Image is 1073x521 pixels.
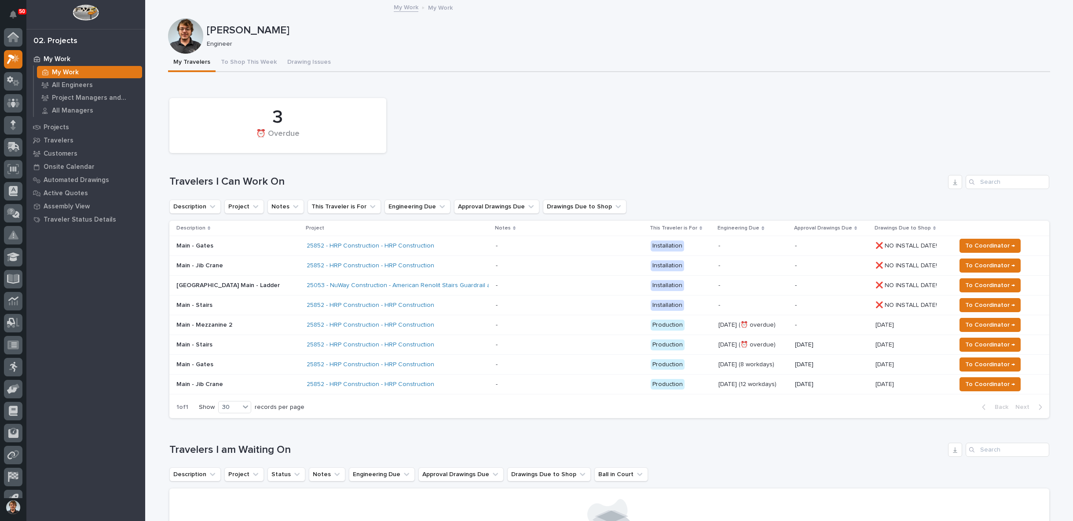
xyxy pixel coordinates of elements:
p: [DATE] [795,341,868,349]
a: My Work [34,66,145,78]
p: Automated Drawings [44,176,109,184]
div: Installation [651,300,684,311]
button: To Coordinator → [959,278,1021,292]
p: 50 [19,8,25,15]
a: 25852 - HRP Construction - HRP Construction [307,262,434,270]
div: Notifications50 [11,11,22,25]
a: 25852 - HRP Construction - HRP Construction [307,321,434,329]
p: Engineering Due [718,223,759,233]
p: Main - Stairs [176,302,300,309]
a: 25852 - HRP Construction - HRP Construction [307,302,434,309]
p: - [718,282,788,289]
p: ❌ NO INSTALL DATE! [875,240,939,250]
span: To Coordinator → [965,359,1015,370]
p: - [795,262,868,270]
span: To Coordinator → [965,280,1015,291]
a: All Engineers [34,79,145,91]
span: To Coordinator → [965,339,1015,350]
a: My Work [26,52,145,66]
p: Main - Jib Crane [176,262,300,270]
button: To Coordinator → [959,377,1021,391]
div: 30 [219,403,240,412]
input: Search [966,443,1049,457]
button: Notes [267,200,304,214]
p: My Work [52,69,79,77]
p: Projects [44,124,69,131]
span: Back [989,403,1008,411]
button: Drawings Due to Shop [507,467,591,481]
div: - [496,302,498,309]
p: [DATE] (12 workdays) [718,381,788,388]
p: Active Quotes [44,189,88,197]
p: Customers [44,150,77,158]
p: My Work [44,55,70,63]
div: - [496,282,498,289]
button: Engineering Due [349,467,415,481]
button: Drawings Due to Shop [543,200,626,214]
p: - [795,302,868,309]
p: [GEOGRAPHIC_DATA] Main - Ladder [176,282,300,289]
div: Installation [651,280,684,291]
button: To Coordinator → [959,298,1021,312]
div: Production [651,379,685,390]
p: - [718,262,788,270]
p: Assembly View [44,203,90,211]
tr: Main - Gates25852 - HRP Construction - HRP Construction - Production[DATE] (8 workdays)[DATE][DAT... [169,355,1049,375]
p: All Engineers [52,81,93,89]
a: My Work [394,2,418,12]
a: Automated Drawings [26,173,145,186]
p: Main - Stairs [176,341,300,349]
button: To Coordinator → [959,259,1021,273]
p: Main - Jib Crane [176,381,300,388]
a: All Managers [34,104,145,117]
a: Projects [26,120,145,134]
span: Next [1015,403,1035,411]
p: ❌ NO INSTALL DATE! [875,280,939,289]
tr: Main - Gates25852 - HRP Construction - HRP Construction - Installation--❌ NO INSTALL DATE!❌ NO IN... [169,236,1049,256]
p: Project Managers and Engineers [52,94,139,102]
button: Next [1012,403,1049,411]
button: Description [169,200,221,214]
span: To Coordinator → [965,300,1015,310]
p: - [718,302,788,309]
a: 25852 - HRP Construction - HRP Construction [307,341,434,349]
p: ❌ NO INSTALL DATE! [875,300,939,309]
tr: Main - Stairs25852 - HRP Construction - HRP Construction - Installation--❌ NO INSTALL DATE!❌ NO I... [169,295,1049,315]
p: [DATE] (⏰ overdue) [718,321,788,329]
tr: [GEOGRAPHIC_DATA] Main - Ladder25053 - NuWay Construction - American Renolit Stairs Guardrail and... [169,276,1049,295]
button: To Coordinator → [959,338,1021,352]
p: [PERSON_NAME] [207,24,1047,37]
a: Project Managers and Engineers [34,91,145,104]
p: [DATE] (⏰ overdue) [718,341,788,349]
div: - [496,242,498,250]
button: Project [224,467,264,481]
p: [DATE] [795,381,868,388]
p: Project [306,223,324,233]
h1: Travelers I Can Work On [169,175,945,188]
p: - [795,242,868,250]
p: - [795,282,868,289]
p: Onsite Calendar [44,163,95,171]
p: Engineer [207,40,1043,48]
p: [DATE] [875,359,896,368]
a: 25852 - HRP Construction - HRP Construction [307,361,434,368]
div: - [496,361,498,368]
a: Active Quotes [26,186,145,200]
div: 3 [184,106,371,128]
a: 25852 - HRP Construction - HRP Construction [307,242,434,250]
button: Ball in Court [594,467,648,481]
span: To Coordinator → [965,320,1015,330]
div: Installation [651,260,684,271]
span: To Coordinator → [965,260,1015,271]
div: - [496,262,498,270]
button: Approval Drawings Due [454,200,539,214]
span: To Coordinator → [965,379,1015,390]
p: Notes [495,223,511,233]
button: Notifications [4,5,22,24]
button: This Traveler is For [308,200,381,214]
p: [DATE] (8 workdays) [718,361,788,368]
p: All Managers [52,107,93,115]
a: Customers [26,147,145,160]
a: Traveler Status Details [26,213,145,226]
